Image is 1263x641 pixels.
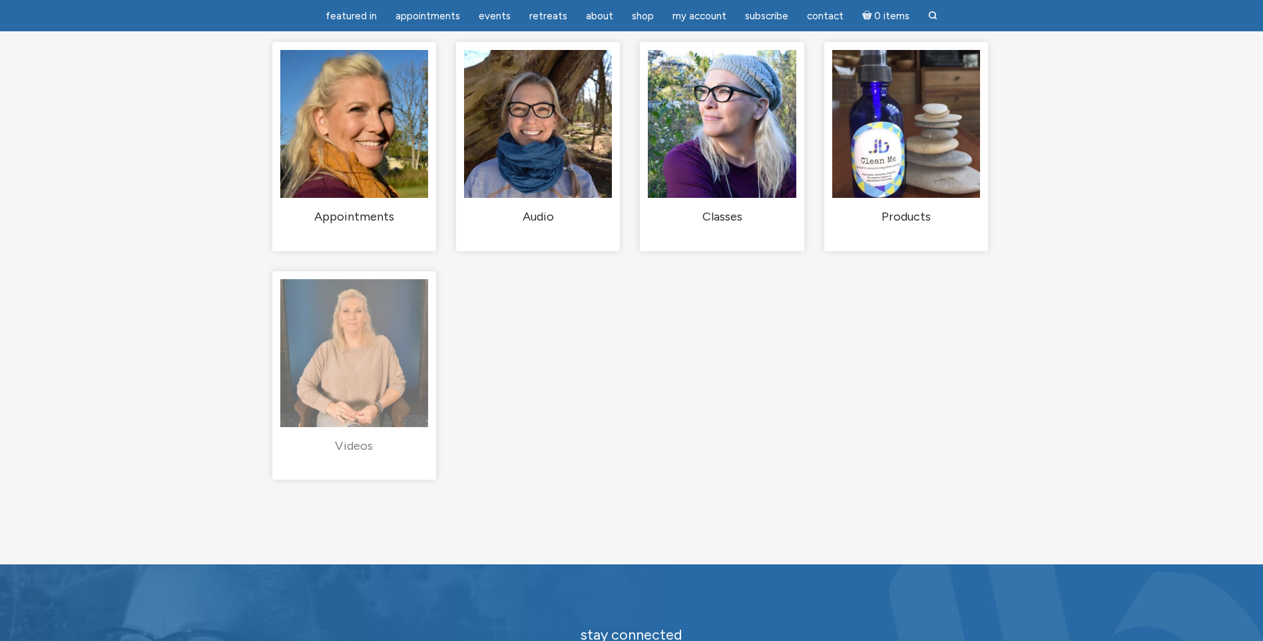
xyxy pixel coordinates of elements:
[464,50,612,198] img: Audio
[479,10,511,22] span: Events
[632,10,654,22] span: Shop
[464,209,612,225] h2: Audio
[471,3,519,29] a: Events
[745,10,788,22] span: Subscribe
[280,50,428,198] img: Appointments
[464,50,612,225] a: Visit product category Audio
[326,10,377,22] span: featured in
[624,3,662,29] a: Shop
[395,10,460,22] span: Appointments
[318,3,385,29] a: featured in
[807,10,844,22] span: Contact
[387,3,468,29] a: Appointments
[648,50,796,198] img: Classes
[862,10,875,22] i: Cart
[280,438,428,454] h2: Videos
[280,279,428,454] a: Visit product category Videos
[586,10,613,22] span: About
[832,50,980,198] img: Products
[280,209,428,225] h2: Appointments
[280,50,428,225] a: Visit product category Appointments
[280,279,428,427] img: Videos
[521,3,575,29] a: Retreats
[832,50,980,225] a: Visit product category Products
[799,3,852,29] a: Contact
[832,209,980,225] h2: Products
[737,3,796,29] a: Subscribe
[648,209,796,225] h2: Classes
[874,11,909,21] span: 0 items
[672,10,726,22] span: My Account
[578,3,621,29] a: About
[854,2,918,29] a: Cart0 items
[529,10,567,22] span: Retreats
[648,50,796,225] a: Visit product category Classes
[664,3,734,29] a: My Account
